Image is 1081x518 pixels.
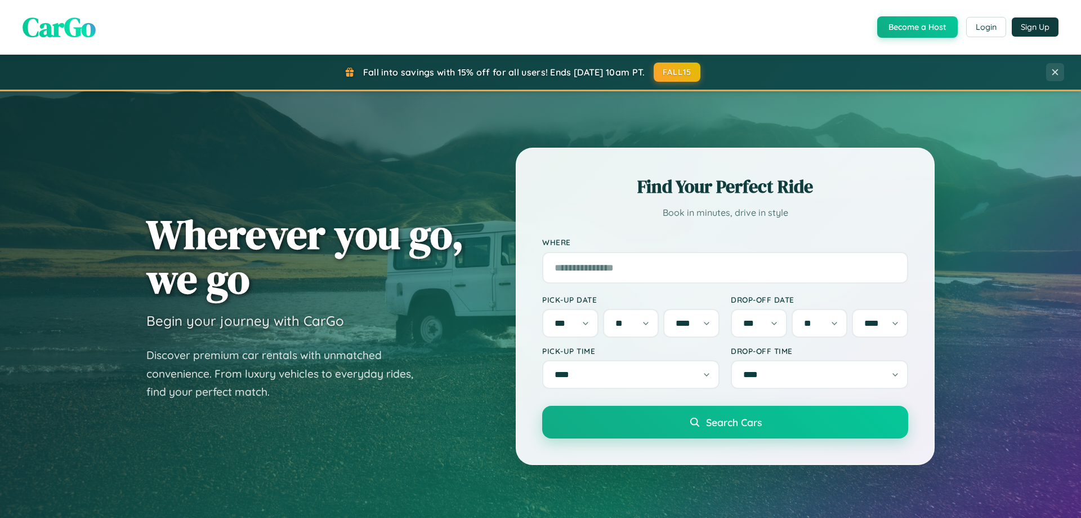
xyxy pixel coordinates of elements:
span: CarGo [23,8,96,46]
label: Pick-up Date [542,295,720,304]
button: Become a Host [877,16,958,38]
p: Discover premium car rentals with unmatched convenience. From luxury vehicles to everyday rides, ... [146,346,428,401]
h3: Begin your journey with CarGo [146,312,344,329]
label: Drop-off Time [731,346,908,356]
label: Drop-off Date [731,295,908,304]
button: Login [966,17,1006,37]
button: Search Cars [542,406,908,439]
label: Pick-up Time [542,346,720,356]
button: Sign Up [1012,17,1058,37]
span: Fall into savings with 15% off for all users! Ends [DATE] 10am PT. [363,67,645,78]
h1: Wherever you go, we go [146,212,464,301]
h2: Find Your Perfect Ride [542,174,908,199]
button: FALL15 [654,63,701,82]
label: Where [542,238,908,247]
p: Book in minutes, drive in style [542,205,908,221]
span: Search Cars [706,416,762,428]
